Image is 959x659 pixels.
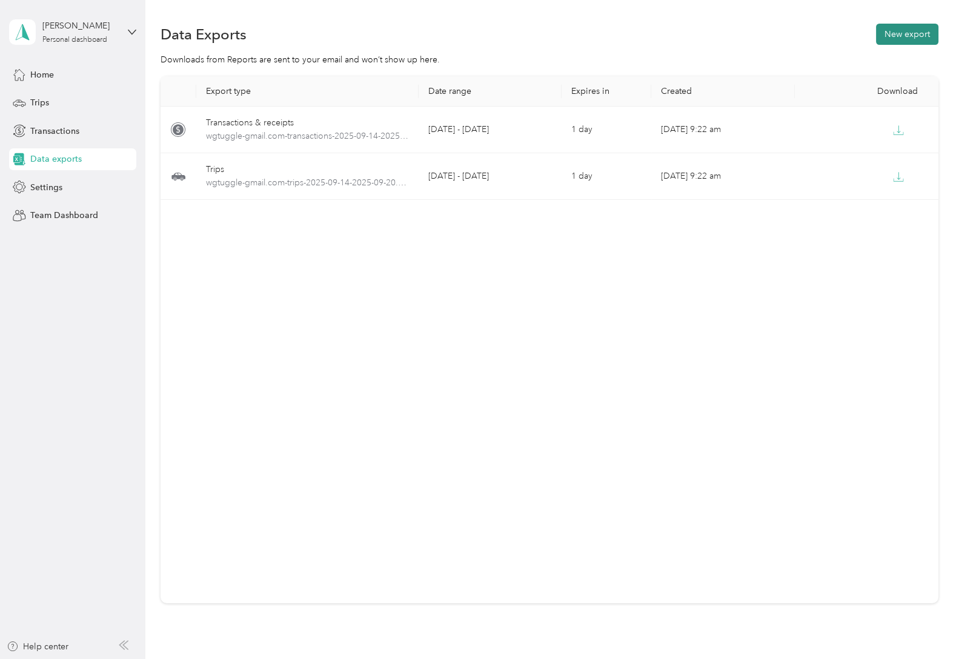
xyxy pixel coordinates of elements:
iframe: Everlance-gr Chat Button Frame [891,591,959,659]
div: Downloads from Reports are sent to your email and won’t show up here. [161,53,938,66]
th: Date range [419,76,562,107]
td: [DATE] 9:22 am [651,153,795,200]
th: Expires in [562,76,651,107]
div: Transactions & receipts [206,116,409,130]
span: Home [30,68,54,81]
span: Trips [30,96,49,109]
td: 1 day [562,153,651,200]
span: Team Dashboard [30,209,98,222]
span: Data exports [30,153,82,165]
div: [PERSON_NAME] [42,19,118,32]
td: [DATE] - [DATE] [419,107,562,153]
th: Export type [196,76,419,107]
span: wgtuggle-gmail.com-transactions-2025-09-14-2025-09-20.xlsx [206,130,409,143]
span: wgtuggle-gmail.com-trips-2025-09-14-2025-09-20.xlsx [206,176,409,190]
div: Download [805,86,929,96]
td: 1 day [562,107,651,153]
div: Trips [206,163,409,176]
button: Help center [7,640,68,653]
span: Transactions [30,125,79,137]
div: Personal dashboard [42,36,107,44]
th: Created [651,76,795,107]
h1: Data Exports [161,28,247,41]
td: [DATE] - [DATE] [419,153,562,200]
td: [DATE] 9:22 am [651,107,795,153]
span: Settings [30,181,62,194]
button: New export [876,24,938,45]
